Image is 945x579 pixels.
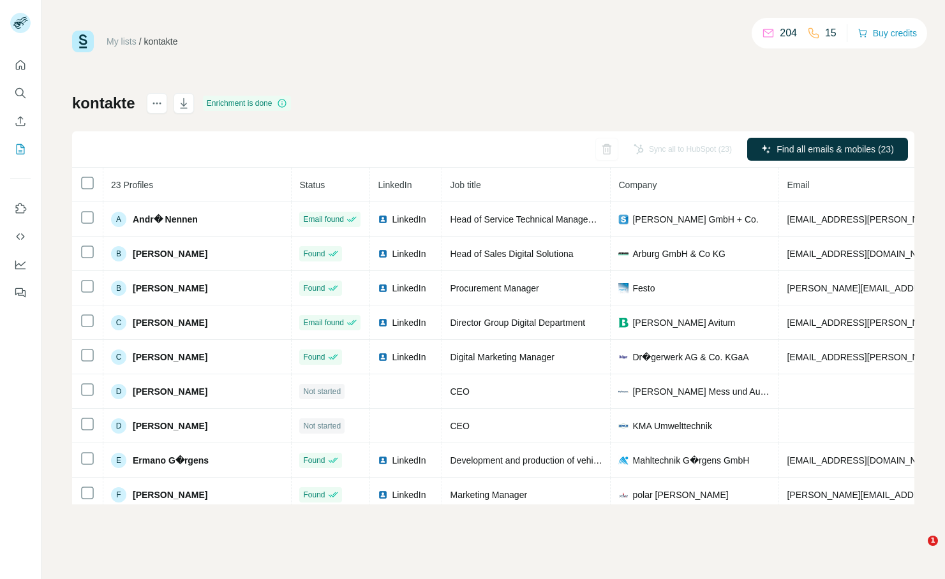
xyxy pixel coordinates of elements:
span: Head of Sales Digital Solutiona [450,249,573,259]
span: Email found [303,214,343,225]
span: Development and production of vehicles [450,455,609,465]
span: Found [303,248,325,260]
button: actions [147,93,167,114]
span: LinkedIn [378,180,412,190]
span: [PERSON_NAME] Avitum [632,316,735,329]
span: Email found [303,317,343,328]
span: Found [303,282,325,294]
img: company-logo [618,386,629,397]
div: E [111,453,126,468]
span: [EMAIL_ADDRESS][DOMAIN_NAME] [787,249,938,259]
div: kontakte [144,35,178,48]
span: Company [618,180,657,190]
span: CEO [450,386,469,397]
img: LinkedIn logo [378,283,388,293]
button: Enrich CSV [10,110,31,133]
img: LinkedIn logo [378,249,388,259]
div: D [111,418,126,434]
span: LinkedIn [392,213,426,226]
span: Andr� Nennen [133,213,198,226]
span: LinkedIn [392,247,426,260]
span: [PERSON_NAME] Mess und Auswuchttechnik [632,385,771,398]
span: LinkedIn [392,282,426,295]
img: LinkedIn logo [378,318,388,328]
p: 15 [825,26,837,41]
span: CEO [450,421,469,431]
span: KMA Umwelttechnik [632,420,711,432]
iframe: Intercom live chat [902,536,932,566]
span: Not started [303,420,341,432]
span: Mahltechnik G�rgens GmbH [632,454,749,467]
div: C [111,349,126,365]
span: Digital Marketing Manager [450,352,554,362]
span: Director Group Digital Department [450,318,585,328]
img: company-logo [618,318,629,328]
span: Job title [450,180,480,190]
img: company-logo [618,352,629,362]
button: Dashboard [10,253,31,276]
span: [PERSON_NAME] GmbH + Co. [632,213,758,226]
div: C [111,315,126,330]
h1: kontakte [72,93,135,114]
img: LinkedIn logo [378,455,388,465]
span: Status [299,180,325,190]
span: Not started [303,386,341,397]
span: 1 [928,536,938,546]
span: Found [303,489,325,501]
img: company-logo [618,421,629,431]
img: LinkedIn logo [378,490,388,500]
span: Found [303,455,325,466]
img: Surfe Logo [72,31,94,52]
span: [PERSON_NAME] [133,247,207,260]
span: [PERSON_NAME] [133,385,207,398]
span: [PERSON_NAME] [133,282,207,295]
span: [PERSON_NAME] [133,351,207,363]
span: Dr�gerwerk AG & Co. KGaA [632,351,748,363]
a: My lists [107,36,137,47]
span: Procurement Manager [450,283,539,293]
button: My lists [10,138,31,161]
span: Email [787,180,809,190]
span: Find all emails & mobiles (23) [777,143,894,156]
div: A [111,212,126,227]
span: LinkedIn [392,351,426,363]
span: Marketing Manager [450,490,527,500]
img: LinkedIn logo [378,214,388,224]
div: B [111,246,126,261]
img: company-logo [618,283,629,293]
span: polar [PERSON_NAME] [632,488,728,501]
span: Found [303,351,325,363]
img: company-logo [618,490,629,500]
button: Quick start [10,54,31,77]
button: Buy credits [858,24,917,42]
button: Search [10,82,31,105]
img: company-logo [618,214,629,224]
span: Arburg GmbH & Co KG [632,247,725,260]
span: Ermano G�rgens [133,454,209,467]
span: LinkedIn [392,488,426,501]
span: Head of Service Technical Management [450,214,607,224]
div: D [111,384,126,399]
span: [EMAIL_ADDRESS][DOMAIN_NAME] [787,455,938,465]
div: Enrichment is done [203,96,292,111]
span: LinkedIn [392,316,426,329]
img: LinkedIn logo [378,352,388,362]
img: company-logo [618,249,629,259]
button: Use Surfe API [10,225,31,248]
button: Use Surfe on LinkedIn [10,197,31,220]
span: [PERSON_NAME] [133,488,207,501]
span: LinkedIn [392,454,426,467]
span: [PERSON_NAME] [133,316,207,329]
div: B [111,281,126,296]
li: / [139,35,142,48]
span: 23 Profiles [111,180,153,190]
span: [PERSON_NAME] [133,420,207,432]
img: company-logo [618,455,629,465]
p: 204 [780,26,797,41]
div: F [111,487,126,502]
button: Find all emails & mobiles (23) [747,138,908,161]
span: Festo [632,282,655,295]
button: Feedback [10,281,31,304]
